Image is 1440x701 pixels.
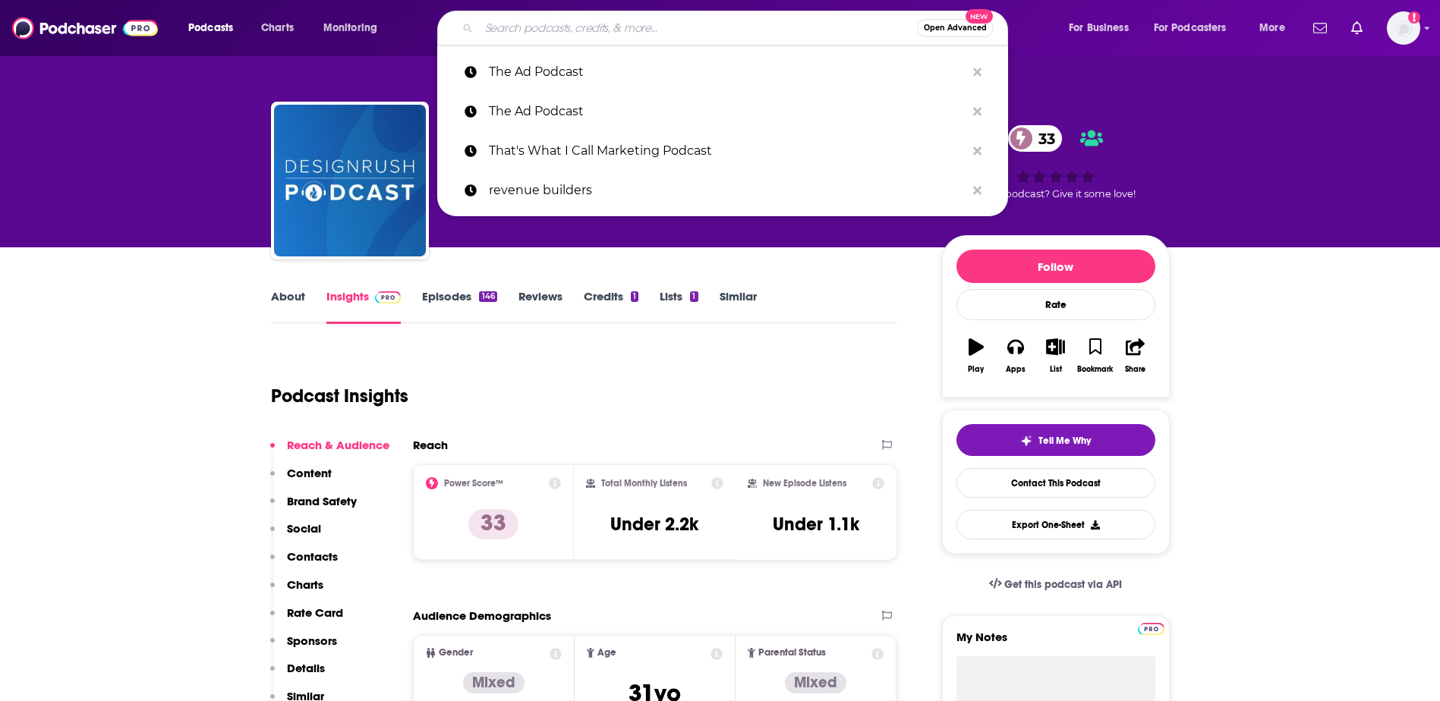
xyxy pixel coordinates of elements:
button: Sponsors [270,633,337,662]
span: For Business [1069,17,1129,39]
img: Podchaser Pro [1138,623,1164,635]
h2: Reach [413,438,448,452]
a: Reviews [518,289,562,324]
a: About [271,289,305,324]
div: 1 [631,291,638,302]
button: open menu [178,16,253,40]
span: Monitoring [323,17,377,39]
p: revenue builders [489,171,966,210]
span: More [1259,17,1285,39]
a: Show notifications dropdown [1307,15,1333,41]
button: open menu [1249,16,1304,40]
button: Details [270,661,325,689]
button: Bookmark [1076,328,1115,383]
h2: Audience Demographics [413,608,551,623]
button: open menu [1058,16,1148,40]
span: 33 [1023,125,1063,152]
img: tell me why sparkle [1020,435,1032,447]
p: Charts [287,577,323,592]
a: Get this podcast via API [977,566,1135,603]
p: Reach & Audience [287,438,389,452]
a: 33 [1008,125,1063,152]
a: The Ad Podcast [437,52,1008,92]
a: Charts [251,16,303,40]
button: Play [956,328,996,383]
button: Content [270,466,332,494]
p: Contacts [287,549,338,564]
button: Show profile menu [1387,11,1420,45]
span: Podcasts [188,17,233,39]
button: Follow [956,250,1155,283]
a: Contact This Podcast [956,468,1155,498]
div: List [1050,365,1062,374]
span: Logged in as SheaFlood [1387,11,1420,45]
img: Podchaser - Follow, Share and Rate Podcasts [12,14,158,42]
span: Good podcast? Give it some love! [976,188,1136,200]
button: Reach & Audience [270,438,389,466]
h1: Podcast Insights [271,385,408,407]
button: open menu [1144,16,1249,40]
h2: Total Monthly Listens [601,478,687,489]
img: Podchaser Pro [375,291,402,303]
button: Brand Safety [270,494,357,522]
span: For Podcasters [1154,17,1227,39]
button: Rate Card [270,605,343,633]
label: My Notes [956,630,1155,656]
input: Search podcasts, credits, & more... [479,16,917,40]
button: Open AdvancedNew [917,19,994,37]
div: Mixed [785,672,846,693]
h2: New Episode Listens [763,478,846,489]
p: Rate Card [287,605,343,620]
p: That's What I Call Marketing Podcast [489,131,966,171]
button: Export One-Sheet [956,510,1155,539]
div: 146 [479,291,496,302]
p: Brand Safety [287,494,357,508]
span: Gender [439,648,473,658]
h3: Under 1.1k [773,513,859,536]
img: User Profile [1387,11,1420,45]
p: The Ad Podcast [489,92,966,131]
div: Apps [1006,365,1026,374]
a: DesignRush Podcast [274,105,426,256]
span: Get this podcast via API [1004,578,1122,591]
button: Apps [996,328,1035,383]
a: revenue builders [437,171,1008,210]
a: Episodes146 [422,289,496,324]
p: The Ad Podcast [489,52,966,92]
span: Open Advanced [924,24,987,32]
h3: Under 2.2k [610,513,698,536]
button: List [1035,328,1075,383]
p: Social [287,521,321,536]
div: Bookmark [1077,365,1113,374]
p: 33 [468,509,518,539]
span: New [966,9,993,24]
button: Share [1115,328,1155,383]
a: Lists1 [660,289,698,324]
span: Parental Status [758,648,826,658]
button: Charts [270,577,323,605]
a: Show notifications dropdown [1345,15,1369,41]
a: Pro website [1138,621,1164,635]
a: That's What I Call Marketing Podcast [437,131,1008,171]
button: open menu [313,16,397,40]
div: Play [968,365,984,374]
p: Content [287,466,332,480]
button: Contacts [270,549,338,577]
div: Rate [956,289,1155,320]
h2: Power Score™ [444,478,503,489]
p: Sponsors [287,633,337,648]
div: Mixed [463,672,525,693]
svg: Add a profile image [1408,11,1420,24]
div: 33Good podcast? Give it some love! [942,115,1170,209]
span: Charts [261,17,294,39]
span: Age [597,648,616,658]
button: Social [270,521,321,549]
span: Tell Me Why [1038,435,1091,447]
p: Details [287,661,325,675]
a: The Ad Podcast [437,92,1008,131]
a: Credits1 [584,289,638,324]
div: Share [1125,365,1145,374]
div: Search podcasts, credits, & more... [452,11,1022,46]
a: Similar [720,289,757,324]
